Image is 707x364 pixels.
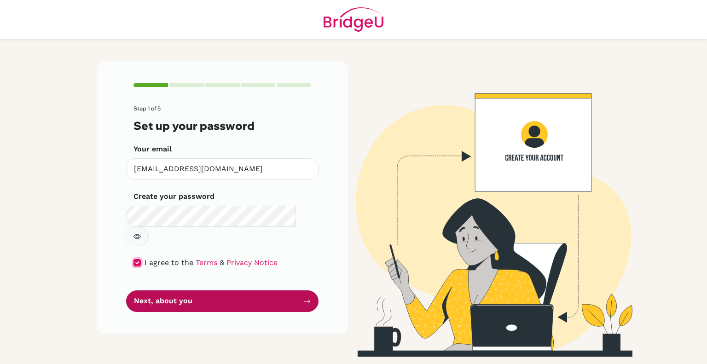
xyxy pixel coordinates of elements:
[126,290,319,312] button: Next, about you
[126,158,319,180] input: Insert your email*
[220,258,224,267] span: &
[133,119,311,133] h3: Set up your password
[145,258,193,267] span: I agree to the
[133,191,214,202] label: Create your password
[226,258,278,267] a: Privacy Notice
[133,144,172,155] label: Your email
[133,105,161,112] span: Step 1 of 5
[196,258,217,267] a: Terms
